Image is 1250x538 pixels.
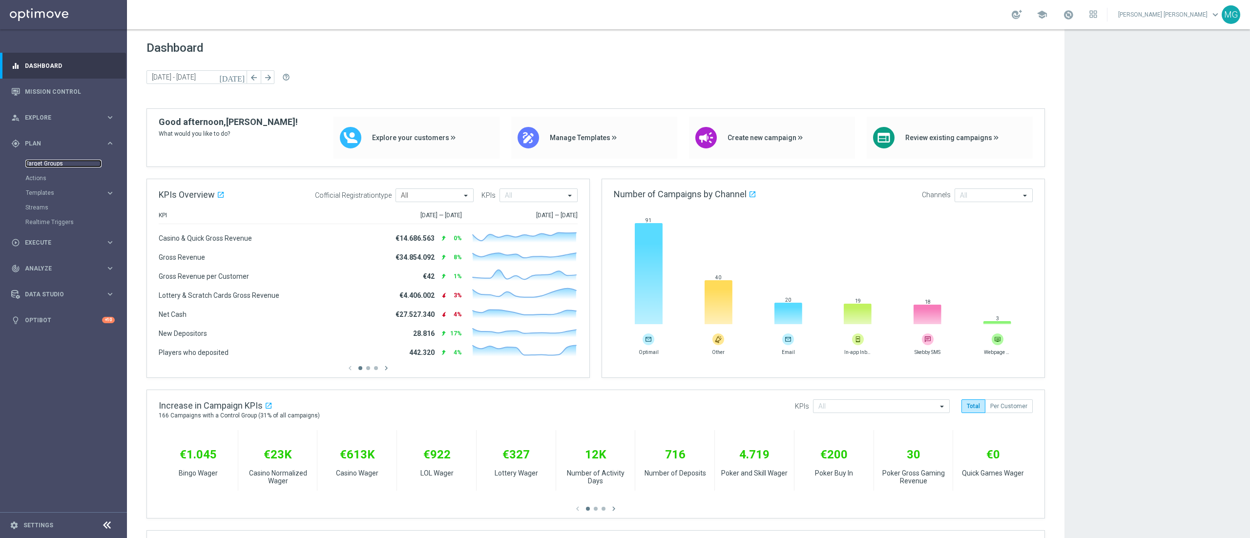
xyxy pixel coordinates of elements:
i: equalizer [11,62,20,70]
span: Data Studio [25,291,105,297]
span: school [1037,9,1047,20]
i: lightbulb [11,316,20,325]
button: lightbulb Optibot +10 [11,316,115,324]
div: Realtime Triggers [25,215,126,229]
button: gps_fixed Plan keyboard_arrow_right [11,140,115,147]
button: Templates keyboard_arrow_right [25,189,115,197]
div: MG [1222,5,1240,24]
span: Explore [25,115,105,121]
div: Plan [11,139,105,148]
a: Settings [23,522,53,528]
div: Target Groups [25,156,126,171]
a: Optibot [25,307,102,333]
button: play_circle_outline Execute keyboard_arrow_right [11,239,115,247]
div: Templates [26,190,105,196]
i: keyboard_arrow_right [105,290,115,299]
span: keyboard_arrow_down [1210,9,1221,20]
i: keyboard_arrow_right [105,188,115,198]
i: person_search [11,113,20,122]
i: keyboard_arrow_right [105,139,115,148]
a: Streams [25,204,102,211]
div: Streams [25,200,126,215]
button: track_changes Analyze keyboard_arrow_right [11,265,115,272]
a: Actions [25,174,102,182]
i: keyboard_arrow_right [105,264,115,273]
span: Analyze [25,266,105,271]
div: Dashboard [11,53,115,79]
span: Templates [26,190,96,196]
button: Mission Control [11,88,115,96]
i: play_circle_outline [11,238,20,247]
a: Dashboard [25,53,115,79]
div: Templates [25,186,126,200]
div: Data Studio [11,290,105,299]
a: Target Groups [25,160,102,167]
div: Execute [11,238,105,247]
div: Analyze [11,264,105,273]
button: Data Studio keyboard_arrow_right [11,290,115,298]
span: Plan [25,141,105,146]
div: Optibot [11,307,115,333]
button: person_search Explore keyboard_arrow_right [11,114,115,122]
button: equalizer Dashboard [11,62,115,70]
i: keyboard_arrow_right [105,238,115,247]
i: track_changes [11,264,20,273]
a: Realtime Triggers [25,218,102,226]
i: settings [10,521,19,530]
a: Mission Control [25,79,115,104]
div: Explore [11,113,105,122]
i: gps_fixed [11,139,20,148]
div: Actions [25,171,126,186]
div: +10 [102,317,115,323]
div: Mission Control [11,79,115,104]
span: Execute [25,240,105,246]
i: keyboard_arrow_right [105,113,115,122]
a: [PERSON_NAME] [PERSON_NAME]keyboard_arrow_down [1117,7,1222,22]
